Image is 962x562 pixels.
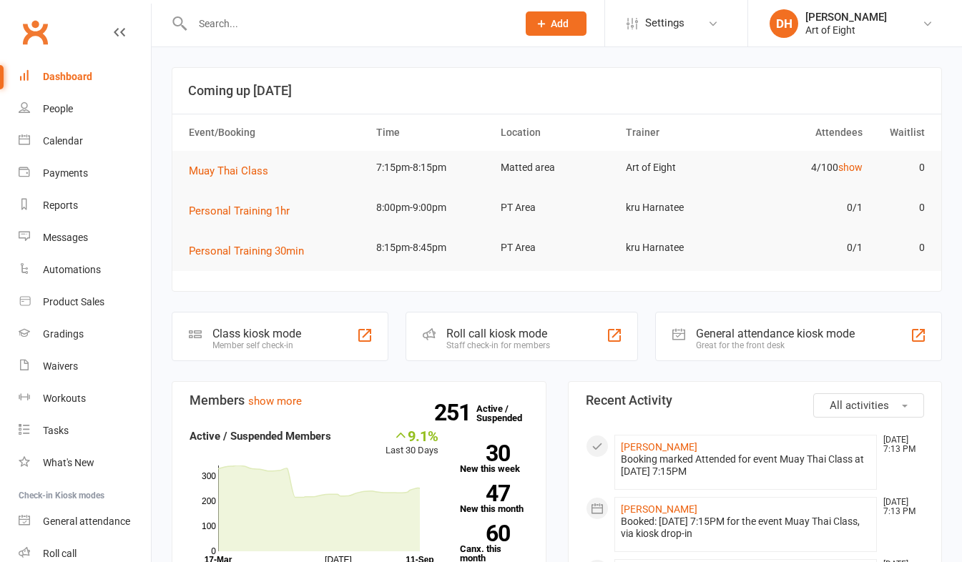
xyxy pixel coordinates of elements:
a: Payments [19,157,151,189]
div: General attendance [43,516,130,527]
a: Gradings [19,318,151,350]
h3: Recent Activity [586,393,925,408]
strong: 30 [460,443,510,464]
strong: 251 [434,402,476,423]
th: Waitlist [869,114,931,151]
a: Product Sales [19,286,151,318]
span: Personal Training 30min [189,245,304,257]
td: 0 [869,191,931,225]
a: 251Active / Suspended [476,393,539,433]
td: Art of Eight [619,151,745,184]
td: 8:00pm-9:00pm [370,191,495,225]
div: Roll call kiosk mode [446,327,550,340]
div: People [43,103,73,114]
strong: 47 [460,483,510,504]
a: show more [248,395,302,408]
div: Roll call [43,548,77,559]
a: People [19,93,151,125]
input: Search... [188,14,507,34]
div: Gradings [43,328,84,340]
div: Calendar [43,135,83,147]
div: [PERSON_NAME] [805,11,887,24]
a: 47New this month [460,485,529,513]
div: Tasks [43,425,69,436]
div: Last 30 Days [386,428,438,458]
th: Attendees [744,114,869,151]
strong: 60 [460,523,510,544]
button: Personal Training 30min [189,242,314,260]
a: Messages [19,222,151,254]
th: Location [494,114,619,151]
a: Reports [19,189,151,222]
div: Payments [43,167,88,179]
td: 0 [869,231,931,265]
td: 0/1 [744,191,869,225]
div: Great for the front desk [696,340,855,350]
span: Add [551,18,569,29]
td: Matted area [494,151,619,184]
a: [PERSON_NAME] [621,441,697,453]
span: All activities [830,399,889,412]
a: What's New [19,447,151,479]
div: Messages [43,232,88,243]
td: 8:15pm-8:45pm [370,231,495,265]
div: What's New [43,457,94,468]
strong: Active / Suspended Members [190,430,331,443]
button: Muay Thai Class [189,162,278,179]
div: Booked: [DATE] 7:15PM for the event Muay Thai Class, via kiosk drop-in [621,516,871,540]
td: PT Area [494,231,619,265]
div: Staff check-in for members [446,340,550,350]
div: Booking marked Attended for event Muay Thai Class at [DATE] 7:15PM [621,453,871,478]
a: Tasks [19,415,151,447]
div: Reports [43,199,78,211]
a: Waivers [19,350,151,383]
div: 9.1% [386,428,438,443]
button: All activities [813,393,924,418]
div: Waivers [43,360,78,372]
th: Trainer [619,114,745,151]
a: General attendance kiosk mode [19,506,151,538]
button: Personal Training 1hr [189,202,300,220]
div: Dashboard [43,71,92,82]
time: [DATE] 7:13 PM [876,435,923,454]
div: DH [770,9,798,38]
a: Automations [19,254,151,286]
td: 0/1 [744,231,869,265]
td: 7:15pm-8:15pm [370,151,495,184]
span: Settings [645,7,684,39]
td: 0 [869,151,931,184]
span: Muay Thai Class [189,164,268,177]
a: [PERSON_NAME] [621,503,697,515]
time: [DATE] 7:13 PM [876,498,923,516]
td: 4/100 [744,151,869,184]
td: kru Harnatee [619,191,745,225]
td: kru Harnatee [619,231,745,265]
a: 30New this week [460,445,529,473]
a: Calendar [19,125,151,157]
div: Art of Eight [805,24,887,36]
div: Automations [43,264,101,275]
div: General attendance kiosk mode [696,327,855,340]
a: Dashboard [19,61,151,93]
th: Event/Booking [182,114,370,151]
a: Clubworx [17,14,53,50]
div: Product Sales [43,296,104,307]
h3: Members [190,393,529,408]
h3: Coming up [DATE] [188,84,926,98]
div: Member self check-in [212,340,301,350]
span: Personal Training 1hr [189,204,290,217]
a: Workouts [19,383,151,415]
a: show [838,162,863,173]
div: Class kiosk mode [212,327,301,340]
th: Time [370,114,495,151]
div: Workouts [43,393,86,404]
td: PT Area [494,191,619,225]
button: Add [526,11,586,36]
